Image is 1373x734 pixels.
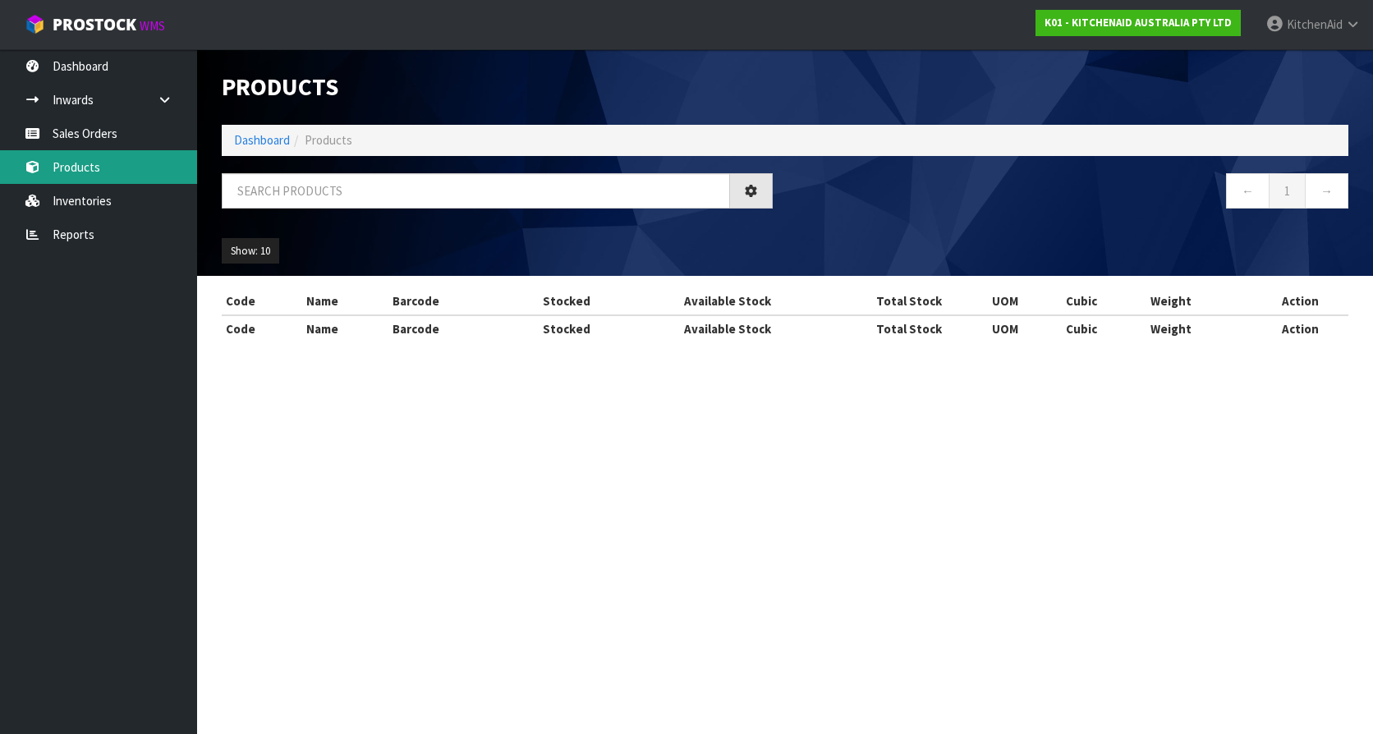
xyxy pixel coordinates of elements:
[830,288,989,314] th: Total Stock
[140,18,165,34] small: WMS
[222,238,279,264] button: Show: 10
[1146,288,1251,314] th: Weight
[507,315,627,342] th: Stocked
[988,288,1062,314] th: UOM
[222,173,730,209] input: Search products
[1146,315,1251,342] th: Weight
[1251,288,1348,314] th: Action
[1062,288,1146,314] th: Cubic
[388,288,506,314] th: Barcode
[830,315,989,342] th: Total Stock
[53,14,136,35] span: ProStock
[507,288,627,314] th: Stocked
[1269,173,1306,209] a: 1
[388,315,506,342] th: Barcode
[302,315,388,342] th: Name
[988,315,1062,342] th: UOM
[1045,16,1232,30] strong: K01 - KITCHENAID AUSTRALIA PTY LTD
[222,74,773,100] h1: Products
[305,132,352,148] span: Products
[222,315,302,342] th: Code
[234,132,290,148] a: Dashboard
[626,288,829,314] th: Available Stock
[797,173,1348,213] nav: Page navigation
[302,288,388,314] th: Name
[1062,315,1146,342] th: Cubic
[25,14,45,34] img: cube-alt.png
[1226,173,1270,209] a: ←
[1251,315,1348,342] th: Action
[1287,16,1343,32] span: KitchenAid
[222,288,302,314] th: Code
[1305,173,1348,209] a: →
[626,315,829,342] th: Available Stock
